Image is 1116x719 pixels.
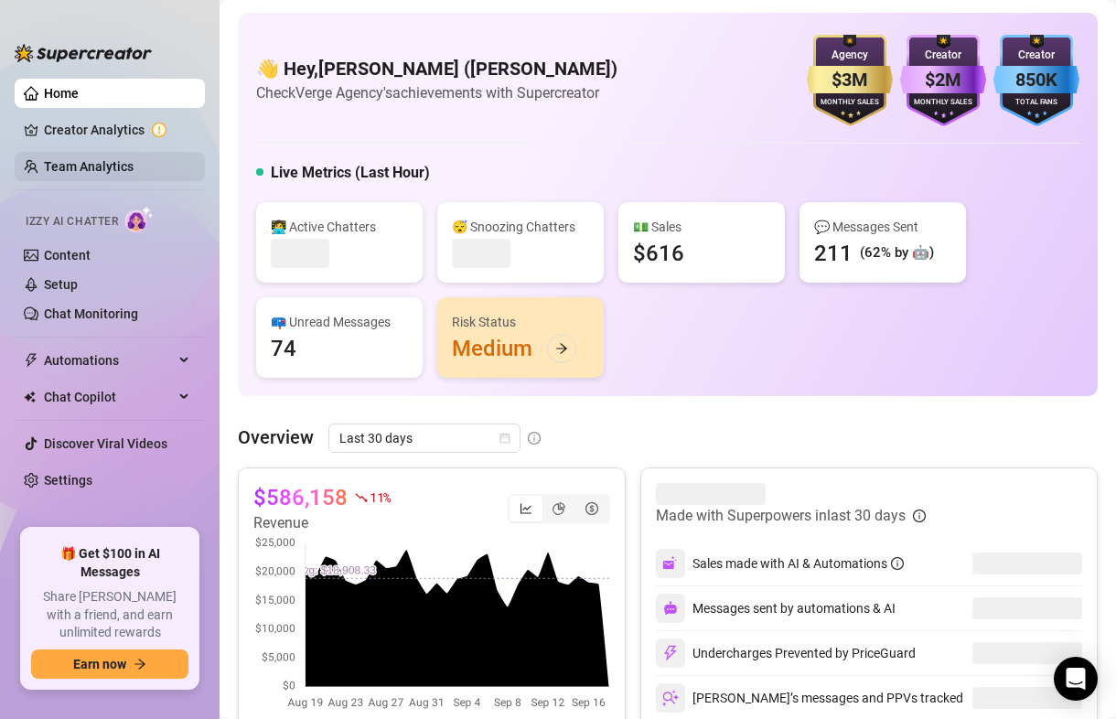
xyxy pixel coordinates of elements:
[31,545,188,581] span: 🎁 Get $100 in AI Messages
[656,594,896,623] div: Messages sent by automations & AI
[44,86,79,101] a: Home
[370,488,391,506] span: 11 %
[452,312,589,332] div: Risk Status
[31,588,188,642] span: Share [PERSON_NAME] with a friend, and earn unlimited rewards
[807,47,893,64] div: Agency
[452,217,589,237] div: 😴 Snoozing Chatters
[44,248,91,263] a: Content
[24,391,36,403] img: Chat Copilot
[238,424,314,451] article: Overview
[44,159,134,174] a: Team Analytics
[271,217,408,237] div: 👩‍💻 Active Chatters
[44,436,167,451] a: Discover Viral Videos
[807,66,893,94] div: $3M
[253,483,348,512] article: $586,158
[256,81,617,104] article: Check Verge Agency's achievements with Supercreator
[555,342,568,355] span: arrow-right
[633,239,684,268] div: $616
[662,645,679,661] img: svg%3e
[44,346,174,375] span: Automations
[656,505,906,527] article: Made with Superpowers in last 30 days
[520,502,532,515] span: line-chart
[271,162,430,184] h5: Live Metrics (Last Hour)
[271,312,408,332] div: 📪 Unread Messages
[44,382,174,412] span: Chat Copilot
[339,424,510,452] span: Last 30 days
[900,66,986,94] div: $2M
[585,502,598,515] span: dollar-circle
[134,658,146,671] span: arrow-right
[993,97,1079,109] div: Total Fans
[993,66,1079,94] div: 850K
[44,115,190,145] a: Creator Analytics exclamation-circle
[900,47,986,64] div: Creator
[1054,657,1098,701] div: Open Intercom Messenger
[528,432,541,445] span: info-circle
[253,512,391,534] article: Revenue
[891,557,904,570] span: info-circle
[256,56,617,81] h4: 👋 Hey, [PERSON_NAME] ([PERSON_NAME])
[900,97,986,109] div: Monthly Sales
[860,242,934,264] div: (62% by 🤖)
[44,473,92,488] a: Settings
[508,494,610,523] div: segmented control
[656,639,916,668] div: Undercharges Prevented by PriceGuard
[125,206,154,232] img: AI Chatter
[807,97,893,109] div: Monthly Sales
[662,690,679,706] img: svg%3e
[814,239,853,268] div: 211
[814,217,951,237] div: 💬 Messages Sent
[807,35,893,126] img: gold-badge-CigiZidd.svg
[73,657,126,671] span: Earn now
[31,649,188,679] button: Earn nowarrow-right
[662,555,679,572] img: svg%3e
[44,306,138,321] a: Chat Monitoring
[993,47,1079,64] div: Creator
[692,553,904,574] div: Sales made with AI & Automations
[44,277,78,292] a: Setup
[499,433,510,444] span: calendar
[993,35,1079,126] img: blue-badge-DgoSNQY1.svg
[355,491,368,504] span: fall
[913,510,926,522] span: info-circle
[633,217,770,237] div: 💵 Sales
[663,601,678,616] img: svg%3e
[271,334,296,363] div: 74
[553,502,565,515] span: pie-chart
[26,213,118,231] span: Izzy AI Chatter
[15,44,152,62] img: logo-BBDzfeDw.svg
[900,35,986,126] img: purple-badge-B9DA21FR.svg
[656,683,963,713] div: [PERSON_NAME]’s messages and PPVs tracked
[24,353,38,368] span: thunderbolt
